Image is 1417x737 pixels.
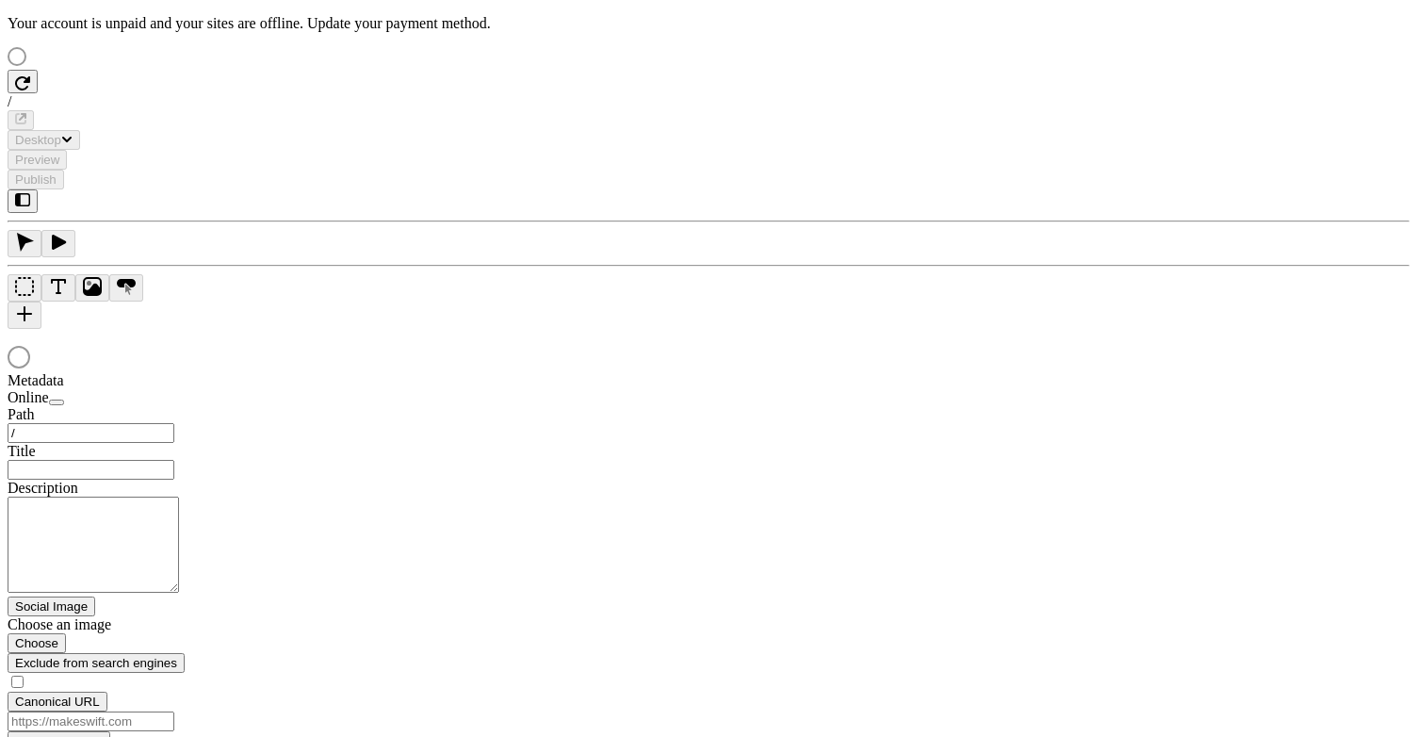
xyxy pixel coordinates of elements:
[8,597,95,616] button: Social Image
[8,406,34,422] span: Path
[8,389,49,405] span: Online
[109,274,143,302] button: Button
[8,633,66,653] button: Choose
[8,170,64,189] button: Publish
[15,656,177,670] span: Exclude from search engines
[41,274,75,302] button: Text
[15,133,61,147] span: Desktop
[15,153,59,167] span: Preview
[8,274,41,302] button: Box
[8,712,174,731] input: https://makeswift.com
[8,150,67,170] button: Preview
[75,274,109,302] button: Image
[15,599,88,614] span: Social Image
[8,372,234,389] div: Metadata
[8,692,107,712] button: Canonical URL
[307,15,491,31] span: Update your payment method.
[15,172,57,187] span: Publish
[8,443,36,459] span: Title
[8,653,185,673] button: Exclude from search engines
[15,636,58,650] span: Choose
[8,93,1409,110] div: /
[8,616,234,633] div: Choose an image
[8,130,80,150] button: Desktop
[15,695,100,709] span: Canonical URL
[8,480,78,496] span: Description
[8,15,1409,32] p: Your account is unpaid and your sites are offline.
